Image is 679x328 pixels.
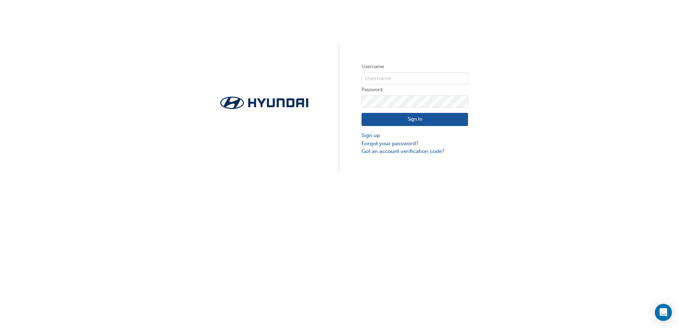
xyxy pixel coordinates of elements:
button: Sign In [362,113,468,126]
div: Open Intercom Messenger [655,304,672,321]
label: Password [362,86,468,94]
input: Username [362,72,468,84]
a: Got an account verification code? [362,147,468,155]
img: Trak [211,94,317,111]
label: Username [362,62,468,71]
a: Forgot your password? [362,140,468,148]
a: Sign up [362,131,468,140]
